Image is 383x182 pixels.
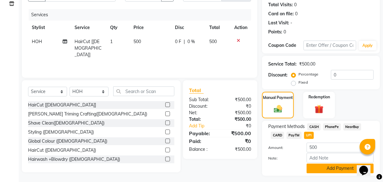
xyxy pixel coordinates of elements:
[230,21,251,35] th: Action
[28,21,71,35] th: Stylist
[206,21,230,35] th: Total
[220,146,256,153] div: ₹500.00
[29,9,256,21] div: Services
[307,164,374,173] button: Add Payment
[106,21,130,35] th: Qty
[185,110,220,116] div: Net:
[28,120,104,126] div: Shave Clean([DEMOGRAPHIC_DATA])
[75,39,102,57] span: HairCut [[DEMOGRAPHIC_DATA]]
[298,71,318,77] label: Percentage
[263,95,293,101] label: Manual Payment
[175,38,181,45] span: 0 F
[264,145,302,150] label: Amount:
[185,130,220,137] div: Payable:
[184,38,185,45] span: |
[290,20,292,26] div: -
[28,147,96,154] div: HairCut ([DEMOGRAPHIC_DATA])
[28,138,107,145] div: Global Colour ([DEMOGRAPHIC_DATA])
[303,41,356,50] input: Enter Offer / Coupon Code
[185,103,220,110] div: Discount:
[226,123,256,129] div: ₹0
[271,132,284,139] span: CARD
[220,103,256,110] div: ₹0
[220,110,256,116] div: ₹500.00
[220,137,256,145] div: ₹0
[220,96,256,103] div: ₹500.00
[220,130,256,137] div: ₹500.00
[268,61,297,67] div: Service Total:
[220,116,256,123] div: ₹500.00
[209,39,217,44] span: 500
[284,29,286,35] div: 0
[268,42,303,49] div: Coupon Code
[113,86,174,96] input: Search or Scan
[28,102,96,108] div: HairCut [[DEMOGRAPHIC_DATA]]
[130,21,172,35] th: Price
[357,157,377,176] iframe: chat widget
[28,156,120,163] div: Hairwash +Blowdry ([DEMOGRAPHIC_DATA])
[271,104,285,114] img: _cash.svg
[32,39,42,44] span: HOH
[268,11,294,17] div: Card on file:
[308,94,330,100] label: Redemption
[264,155,302,161] label: Note:
[323,123,341,130] span: PhonePe
[307,123,321,130] span: CASH
[185,146,220,153] div: Balance :
[28,129,94,135] div: Styling ([DEMOGRAPHIC_DATA])
[28,111,147,117] div: [PERSON_NAME] Triming Crafting([DEMOGRAPHIC_DATA])
[268,29,282,35] div: Points:
[287,132,302,139] span: PayTM
[187,38,195,45] span: 0 %
[359,41,376,50] button: Apply
[71,21,106,35] th: Service
[189,87,204,94] span: Total
[299,61,315,67] div: ₹500.00
[307,153,374,163] input: Add Note
[185,96,220,103] div: Sub Total:
[304,132,314,139] span: UPI
[295,11,298,17] div: 0
[268,20,289,26] div: Last Visit:
[134,39,141,44] span: 500
[312,104,326,115] img: _gift.svg
[268,2,293,8] div: Total Visits:
[110,39,113,44] span: 1
[307,143,374,152] input: Amount
[268,72,288,78] div: Discount:
[185,123,226,129] a: Add Tip
[343,123,361,130] span: NearBuy
[185,137,220,145] div: Paid:
[268,123,305,130] span: Payment Methods
[171,21,206,35] th: Disc
[298,80,308,85] label: Fixed
[185,116,220,123] div: Total:
[294,2,297,8] div: 0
